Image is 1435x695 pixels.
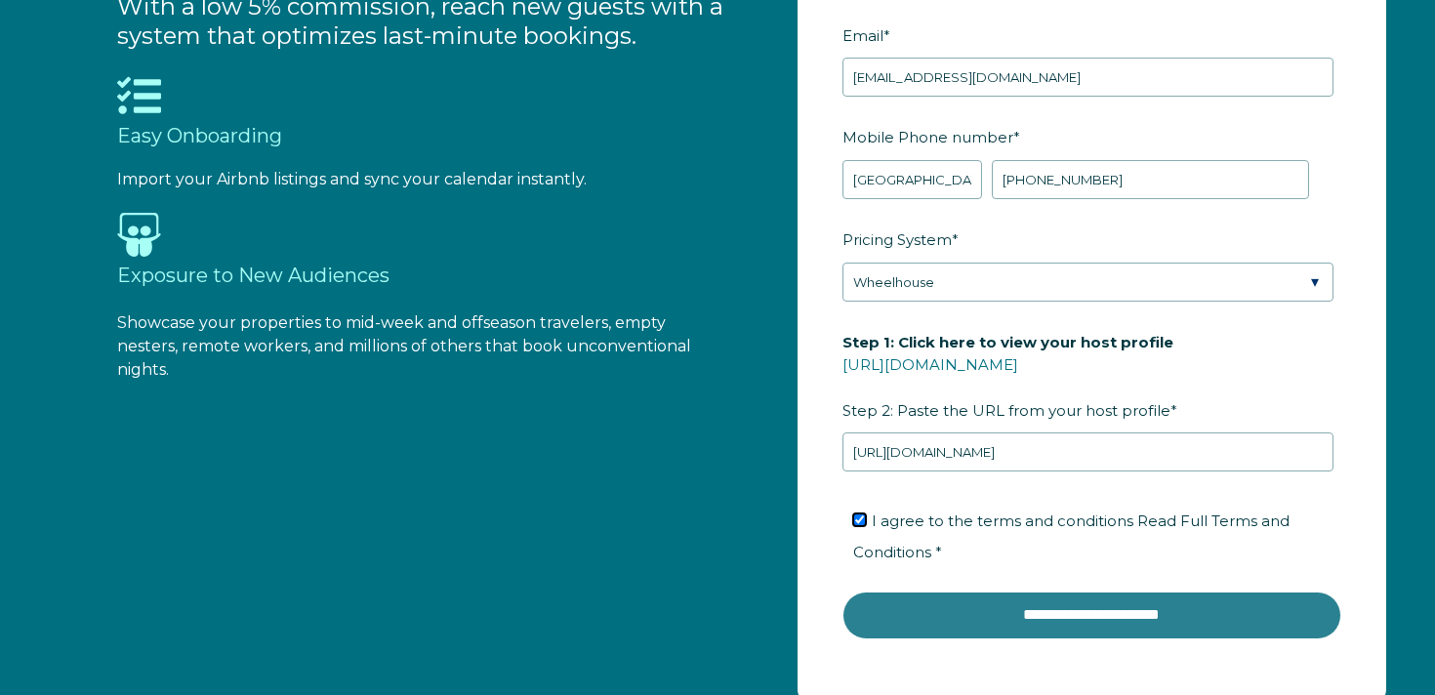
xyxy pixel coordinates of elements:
span: Step 2: Paste the URL from your host profile [842,327,1173,426]
span: Email [842,20,883,51]
span: Step 1: Click here to view your host profile [842,327,1173,357]
span: Mobile Phone number [842,122,1013,152]
span: Easy Onboarding [117,124,282,147]
span: Import your Airbnb listings and sync your calendar instantly. [117,170,587,188]
span: Pricing System [842,225,952,255]
span: Exposure to New Audiences [117,264,389,287]
input: airbnb.com/users/show/12345 [842,432,1333,471]
span: Showcase your properties to mid-week and offseason travelers, empty nesters, remote workers, and ... [117,313,691,379]
input: I agree to the terms and conditions Read Full Terms and Conditions * [853,513,866,526]
span: I agree to the terms and conditions [853,511,1290,561]
a: [URL][DOMAIN_NAME] [842,355,1018,374]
